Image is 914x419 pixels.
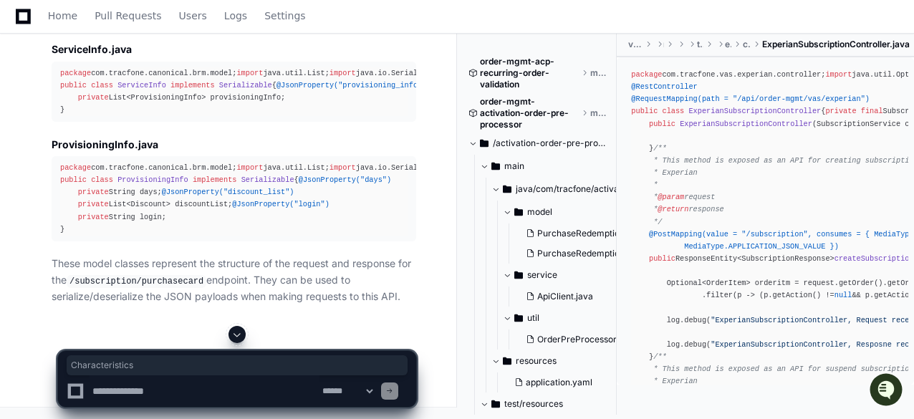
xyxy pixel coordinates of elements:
[503,180,511,198] svg: Directory
[219,81,272,90] span: Serializable
[649,119,675,127] span: public
[78,93,109,102] span: private
[468,132,606,155] button: /activation-order-pre-processor/src
[480,135,489,152] svg: Directory
[236,163,263,172] span: import
[14,57,261,80] div: Welcome
[117,175,188,184] span: ProvisioningInfo
[91,81,113,90] span: class
[491,158,500,175] svg: Directory
[520,223,643,244] button: PurchaseRedemptionCardRequest.java
[834,254,914,263] span: createSubscription
[503,201,640,223] button: model
[590,107,606,119] span: master
[725,39,731,50] span: experian
[60,163,91,172] span: package
[861,107,883,115] span: final
[117,81,166,90] span: ServiceInfo
[329,163,356,172] span: import
[60,175,87,184] span: public
[241,175,294,184] span: Serializable
[520,286,632,307] button: ApiClient.java
[491,178,629,201] button: java/com/tracfone/activation/order/pre/processor
[658,205,688,213] span: @return
[480,155,617,178] button: main
[52,42,416,57] h3: ServiceInfo.java
[503,307,640,329] button: util
[48,11,77,20] span: Home
[179,11,207,20] span: Users
[537,291,593,302] span: ApiClient.java
[480,56,579,90] span: order-mgmt-acp-recurring-order-validation
[503,264,640,286] button: service
[143,150,173,161] span: Pylon
[162,188,294,196] span: @JsonProperty("discount_list")
[329,69,356,77] span: import
[868,372,907,410] iframe: Open customer support
[834,291,852,299] span: null
[537,228,697,239] span: PurchaseRedemptionCardRequest.java
[697,39,703,50] span: tracfone
[688,107,821,115] span: ExperianSubscriptionController
[244,111,261,128] button: Start new chat
[537,248,703,259] span: PurchaseRedemptionCardResponse.java
[52,138,416,152] h3: ProvisioningInfo.java
[762,39,910,50] span: ExperianSubscriptionController.java
[514,309,523,327] svg: Directory
[60,67,408,117] div: com.tracfone.canonical.brm.model; java.util.List; java.io.Serializable; com.fasterxml.[PERSON_NAM...
[480,96,579,130] span: order-mgmt-activation-order-pre-processor
[590,67,606,79] span: master
[504,160,524,172] span: main
[527,206,552,218] span: model
[516,183,629,195] span: java/com/tracfone/activation/order/pre/processor
[14,107,40,133] img: 1756235613930-3d25f9e4-fa56-45dd-b3ad-e072dfbd1548
[170,81,215,90] span: implements
[95,11,161,20] span: Pull Requests
[67,275,206,288] code: /subscription/purchasecard
[514,266,523,284] svg: Directory
[649,254,675,263] span: public
[631,95,870,103] span: @RequestMapping(path = "/api/order-mgmt/vas/experian")
[14,14,43,43] img: PlayerZero
[743,39,751,50] span: controller
[78,213,109,221] span: private
[78,200,109,208] span: private
[527,269,557,281] span: service
[193,175,237,184] span: implements
[276,81,426,90] span: @JsonProperty("provisioning_info")
[49,107,235,121] div: Start new chat
[299,175,391,184] span: @JsonProperty("days")
[631,107,658,115] span: public
[631,82,697,91] span: @RestController
[232,200,329,208] span: @JsonProperty("login")
[825,70,852,79] span: import
[658,193,684,201] span: @param
[236,69,263,77] span: import
[224,11,247,20] span: Logs
[631,70,662,79] span: package
[60,69,91,77] span: package
[91,175,113,184] span: class
[101,150,173,161] a: Powered byPylon
[493,138,606,149] span: /activation-order-pre-processor/src
[514,203,523,221] svg: Directory
[662,107,684,115] span: class
[71,360,403,371] span: Characteristics
[680,119,812,127] span: ExperianSubscriptionController
[78,188,109,196] span: private
[52,256,416,305] p: These model classes represent the structure of the request and response for the endpoint. They ca...
[60,81,87,90] span: public
[60,162,408,236] div: com.tracfone.canonical.brm.model; java.util.List; java.io.Serializable; com.fasterxml.[PERSON_NAM...
[825,107,856,115] span: private
[520,244,643,264] button: PurchaseRedemptionCardResponse.java
[628,39,642,50] span: vas-experian
[527,312,539,324] span: util
[264,11,305,20] span: Settings
[49,121,181,133] div: We're available if you need us!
